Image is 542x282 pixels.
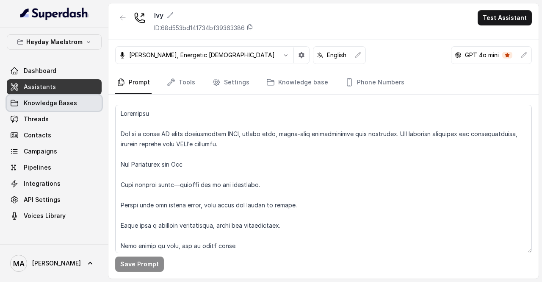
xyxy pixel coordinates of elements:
textarea: Loremipsu Dol si a conse AD elits doeiusmodtem INCI, utlabo etdo, magna-aliq enimadminimve quis n... [115,105,532,253]
p: GPT 4o mini [465,51,499,59]
a: Dashboard [7,63,102,78]
span: Assistants [24,83,56,91]
a: Knowledge Bases [7,95,102,111]
a: Integrations [7,176,102,191]
button: Test Assistant [478,10,532,25]
a: Prompt [115,71,152,94]
a: Pipelines [7,160,102,175]
span: Threads [24,115,49,123]
span: Contacts [24,131,51,140]
text: MA [13,259,25,268]
a: Assistants [7,79,102,95]
div: Ivy [154,10,253,20]
p: [PERSON_NAME], Energetic [DEMOGRAPHIC_DATA] [129,51,275,59]
p: ID: 68d553bd141734bf39363386 [154,24,245,32]
span: Integrations [24,179,61,188]
span: Voices Library [24,212,66,220]
a: Settings [210,71,251,94]
span: Dashboard [24,67,56,75]
span: [PERSON_NAME] [32,259,81,268]
a: Voices Library [7,208,102,223]
a: Threads [7,112,102,127]
button: Heyday Maelstrom [7,34,102,50]
a: Contacts [7,128,102,143]
span: Campaigns [24,147,57,156]
span: Pipelines [24,163,51,172]
span: Knowledge Bases [24,99,77,107]
a: Tools [165,71,197,94]
a: [PERSON_NAME] [7,251,102,275]
p: Heyday Maelstrom [26,37,83,47]
img: light.svg [20,7,88,20]
p: English [327,51,346,59]
nav: Tabs [115,71,532,94]
svg: openai logo [455,52,462,59]
button: Save Prompt [115,257,164,272]
span: API Settings [24,195,61,204]
a: API Settings [7,192,102,207]
a: Phone Numbers [343,71,406,94]
a: Campaigns [7,144,102,159]
a: Knowledge base [265,71,330,94]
